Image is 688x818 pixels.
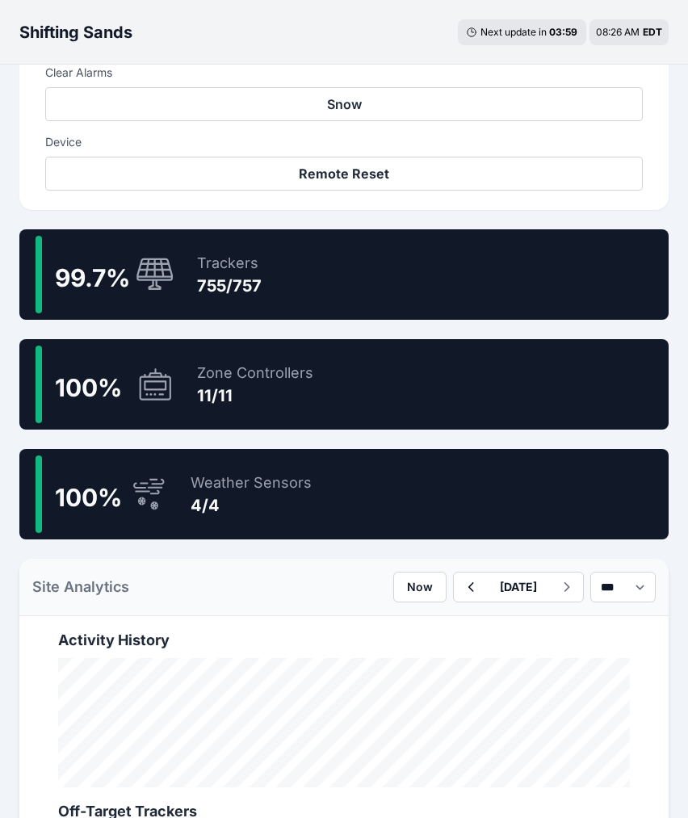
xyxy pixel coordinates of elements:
a: 100%Zone Controllers11/11 [19,339,669,430]
div: Zone Controllers [197,362,313,384]
button: Remote Reset [45,157,643,191]
a: 99.7%Trackers755/757 [19,229,669,320]
span: Next update in [480,26,547,38]
div: 11/11 [197,384,313,407]
div: 755/757 [197,275,262,297]
button: Now [393,572,447,602]
div: 03 : 59 [549,26,578,39]
div: Weather Sensors [191,472,312,494]
span: 99.7 % [55,263,130,292]
nav: Breadcrumb [19,11,132,53]
a: 100%Weather Sensors4/4 [19,449,669,539]
div: Trackers [197,252,262,275]
span: 100 % [55,373,122,402]
button: Snow [45,87,643,121]
h2: Site Analytics [32,576,129,598]
button: [DATE] [487,573,550,602]
h3: Clear Alarms [45,65,643,81]
span: 100 % [55,483,122,512]
h3: Device [45,134,643,150]
span: 08:26 AM [596,26,640,38]
h3: Shifting Sands [19,21,132,44]
h2: Activity History [58,629,630,652]
div: 4/4 [191,494,312,517]
span: EDT [643,26,662,38]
